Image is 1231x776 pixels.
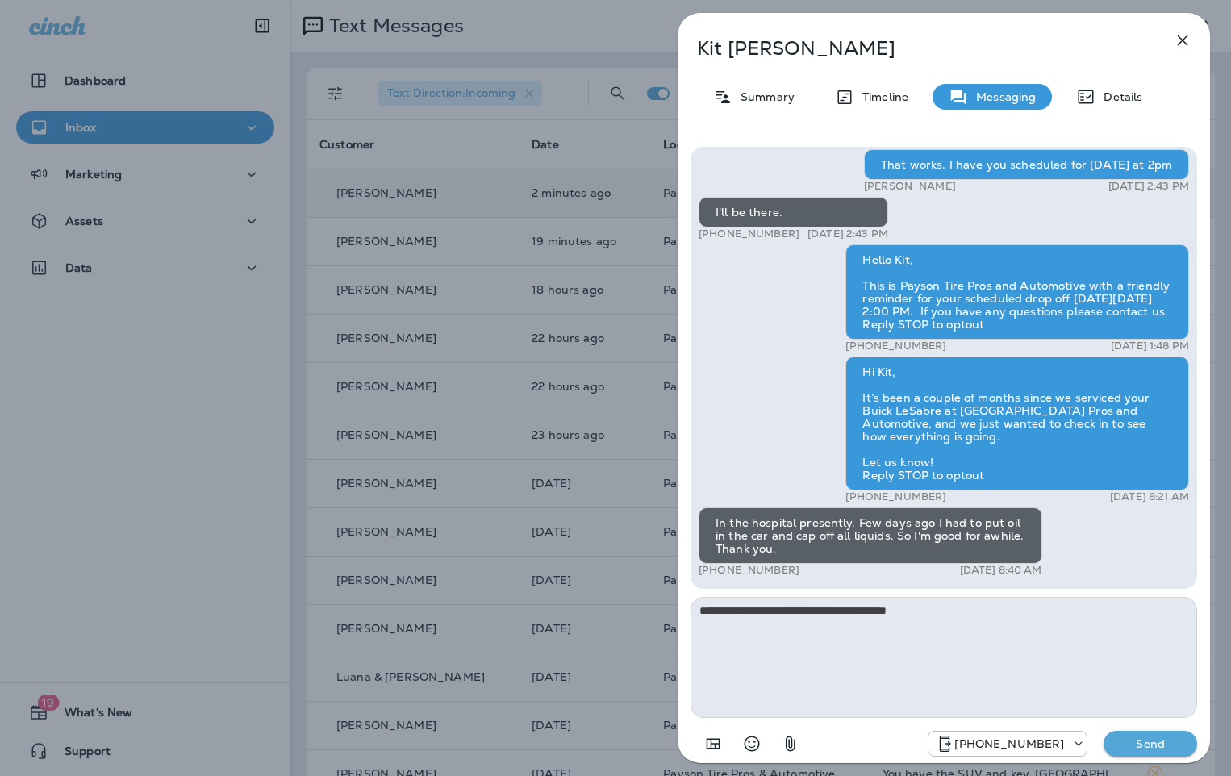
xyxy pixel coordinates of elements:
p: [PHONE_NUMBER] [699,227,799,240]
p: [PHONE_NUMBER] [845,340,946,353]
p: [DATE] 2:43 PM [1108,180,1189,193]
div: I'll be there. [699,197,888,227]
p: Details [1095,90,1142,103]
p: Kit [PERSON_NAME] [697,37,1137,60]
button: Send [1104,731,1197,757]
p: [PHONE_NUMBER] [954,737,1064,750]
p: [PHONE_NUMBER] [699,564,799,577]
div: That works. I have you scheduled for [DATE] at 2pm [864,149,1189,180]
p: Timeline [854,90,908,103]
p: Send [1116,736,1184,751]
p: [DATE] 8:40 AM [960,564,1042,577]
div: Hi Kit, It’s been a couple of months since we serviced your Buick LeSabre at [GEOGRAPHIC_DATA] Pr... [845,357,1189,490]
p: [DATE] 2:43 PM [807,227,888,240]
p: [DATE] 1:48 PM [1111,340,1189,353]
p: [PERSON_NAME] [864,180,956,193]
div: +1 (928) 260-4498 [928,734,1087,753]
p: Summary [732,90,795,103]
button: Select an emoji [736,728,768,760]
div: In the hospital presently. Few days ago I had to put oil in the car and cap off all liquids. So I... [699,507,1042,564]
p: [DATE] 8:21 AM [1110,490,1189,503]
p: Messaging [968,90,1036,103]
button: Add in a premade template [697,728,729,760]
div: Hello Kit, This is Payson Tire Pros and Automotive with a friendly reminder for your scheduled dr... [845,244,1189,340]
p: [PHONE_NUMBER] [845,490,946,503]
